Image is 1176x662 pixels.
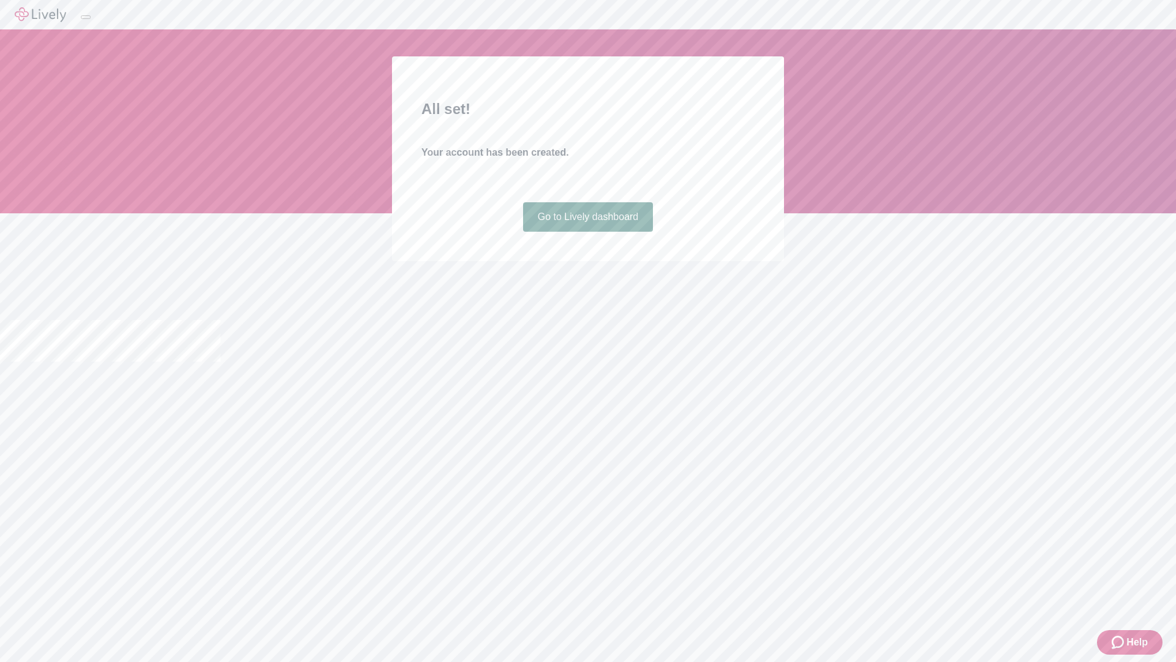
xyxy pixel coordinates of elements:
[15,7,66,22] img: Lively
[81,15,91,19] button: Log out
[421,98,755,120] h2: All set!
[1097,630,1163,655] button: Zendesk support iconHelp
[1126,635,1148,650] span: Help
[421,145,755,160] h4: Your account has been created.
[1112,635,1126,650] svg: Zendesk support icon
[523,202,654,232] a: Go to Lively dashboard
